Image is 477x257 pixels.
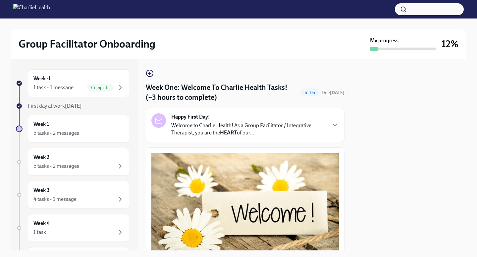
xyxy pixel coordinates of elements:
[33,154,49,161] h6: Week 2
[28,103,82,109] span: First day at work
[442,38,458,50] h3: 12%
[13,4,50,15] img: CharlieHealth
[146,83,297,102] h4: Week One: Welcome To Charlie Health Tasks! (~3 hours to complete)
[33,220,50,227] h6: Week 4
[33,187,50,194] h6: Week 3
[33,75,51,82] h6: Week -1
[33,163,79,170] div: 5 tasks • 2 messages
[87,85,114,90] span: Complete
[33,196,77,203] div: 4 tasks • 1 message
[220,129,237,136] strong: HEART
[33,84,74,91] div: 1 task • 1 message
[370,37,398,44] strong: My progress
[19,37,155,51] h2: Group Facilitator Onboarding
[330,90,344,95] strong: [DATE]
[65,103,82,109] strong: [DATE]
[33,129,79,137] div: 5 tasks • 2 messages
[16,102,130,110] a: First day at work[DATE]
[16,181,130,209] a: Week 34 tasks • 1 message
[33,121,49,128] h6: Week 1
[16,69,130,97] a: Week -11 task • 1 messageComplete
[16,115,130,143] a: Week 15 tasks • 2 messages
[16,148,130,176] a: Week 25 tasks • 2 messages
[300,90,319,95] span: To Do
[16,214,130,242] a: Week 41 task
[33,229,46,236] div: 1 task
[322,90,344,95] span: Due
[322,90,344,96] span: October 6th, 2025 09:00
[171,113,210,121] strong: Happy First Day!
[171,122,326,136] p: Welcome to Charlie Health! As a Group Facilitator / Integrative Therapist, you are the of our...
